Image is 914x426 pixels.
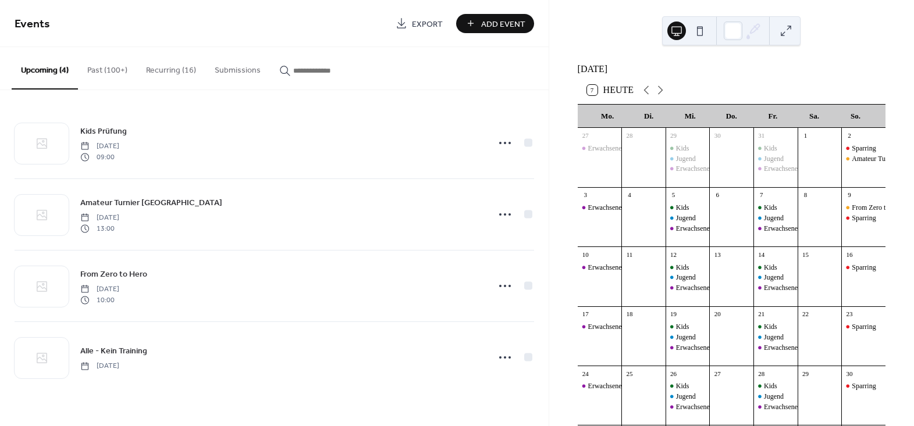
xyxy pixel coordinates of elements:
div: 29 [801,369,810,378]
div: Jugend [753,332,798,342]
a: Export [387,14,451,33]
div: Erwachsene [666,164,710,174]
span: Kids Prüfung [80,126,127,138]
span: Events [15,13,50,35]
div: 4 [625,191,634,199]
span: [DATE] [80,141,119,152]
div: Jugend [753,392,798,402]
div: Erwachsene [676,224,710,234]
div: 3 [581,191,590,199]
div: Erwachsene [676,164,710,174]
div: Erwachsene [588,203,622,213]
div: 25 [625,369,634,378]
div: 29 [669,131,678,140]
div: 23 [845,310,853,318]
div: Kids [753,263,798,273]
div: Jugend [764,332,784,342]
button: Recurring (16) [137,47,205,88]
div: Jugend [753,273,798,282]
div: Kids [753,203,798,213]
div: Jugend [666,213,710,223]
div: Erwachsene [764,402,798,412]
div: Kids [753,322,798,332]
div: Jugend [676,392,696,402]
div: 18 [625,310,634,318]
span: 13:00 [80,223,119,234]
div: Sparring [852,213,876,223]
div: Jugend [753,213,798,223]
div: Kids [764,263,777,273]
div: Erwachsene [578,322,622,332]
div: Kids [676,203,689,213]
div: Jugend [676,273,696,282]
div: Kids [764,203,777,213]
div: Kids [753,381,798,391]
span: Add Event [481,18,525,30]
div: Jugend [753,154,798,164]
div: Di. [628,105,670,128]
div: Kids [666,263,710,273]
a: Alle - Kein Training [80,344,147,357]
div: Erwachsene [764,283,798,293]
div: 24 [581,369,590,378]
div: 8 [801,191,810,199]
div: 1 [801,131,810,140]
div: Jugend [764,154,784,164]
div: Sparring [841,381,885,391]
span: [DATE] [80,284,119,295]
div: 21 [757,310,766,318]
div: Sparring [841,144,885,153]
div: 17 [581,310,590,318]
button: 7Heute [583,82,638,98]
button: Past (100+) [78,47,137,88]
div: Erwachsene [753,283,798,293]
div: Erwachsene [764,224,798,234]
div: 30 [845,369,853,378]
div: Sparring [852,144,876,153]
div: Erwachsene [753,402,798,412]
div: Erwachsene [666,283,710,293]
div: [DATE] [578,62,885,76]
div: Sa. [794,105,835,128]
div: 12 [669,250,678,259]
a: From Zero to Hero [80,267,147,281]
div: 9 [845,191,853,199]
div: 16 [845,250,853,259]
a: Amateur Turnier [GEOGRAPHIC_DATA] [80,196,222,209]
div: Mi. [670,105,711,128]
div: 22 [801,310,810,318]
div: Erwachsene [764,343,798,353]
div: Sparring [852,263,876,273]
div: 19 [669,310,678,318]
span: [DATE] [80,361,119,371]
div: Jugend [676,332,696,342]
div: Erwachsene [588,144,622,153]
div: Erwachsene [588,381,622,391]
div: Sparring [841,322,885,332]
div: 27 [713,369,721,378]
div: Erwachsene [588,263,622,273]
div: 15 [801,250,810,259]
div: Erwachsene [676,283,710,293]
a: Kids Prüfung [80,124,127,138]
div: Kids [764,322,777,332]
div: Amateur Turnier Zürich [841,154,885,164]
div: 13 [713,250,721,259]
div: Erwachsene [666,224,710,234]
div: From Zero to Hero [841,203,885,213]
div: Erwachsene [666,402,710,412]
div: Erwachsene [753,164,798,174]
div: Kids [666,203,710,213]
div: 20 [713,310,721,318]
div: Kids [764,381,777,391]
div: Kids [666,144,710,153]
div: Jugend [666,332,710,342]
div: 28 [625,131,634,140]
span: 09:00 [80,152,119,162]
div: 27 [581,131,590,140]
span: From Zero to Hero [80,269,147,281]
div: Erwachsene [578,144,622,153]
div: Jugend [666,154,710,164]
span: [DATE] [80,213,119,223]
div: Jugend [764,213,784,223]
